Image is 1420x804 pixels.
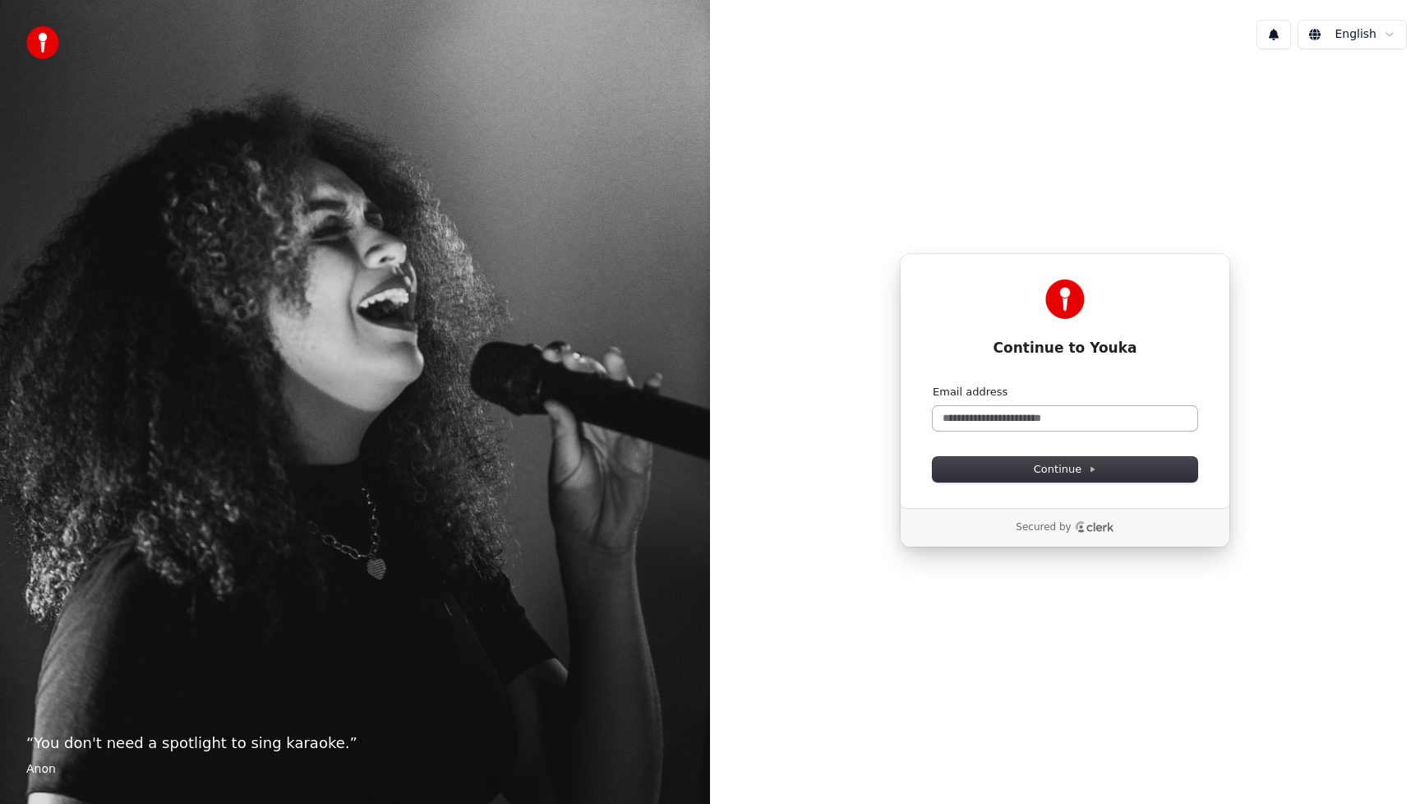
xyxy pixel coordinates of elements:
[26,732,684,755] p: “ You don't need a spotlight to sing karaoke. ”
[1045,280,1085,319] img: Youka
[933,339,1197,358] h1: Continue to Youka
[933,385,1007,400] label: Email address
[26,761,684,778] footer: Anon
[1034,462,1096,477] span: Continue
[1016,521,1071,534] p: Secured by
[26,26,59,59] img: youka
[933,457,1197,482] button: Continue
[1075,521,1114,533] a: Clerk logo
